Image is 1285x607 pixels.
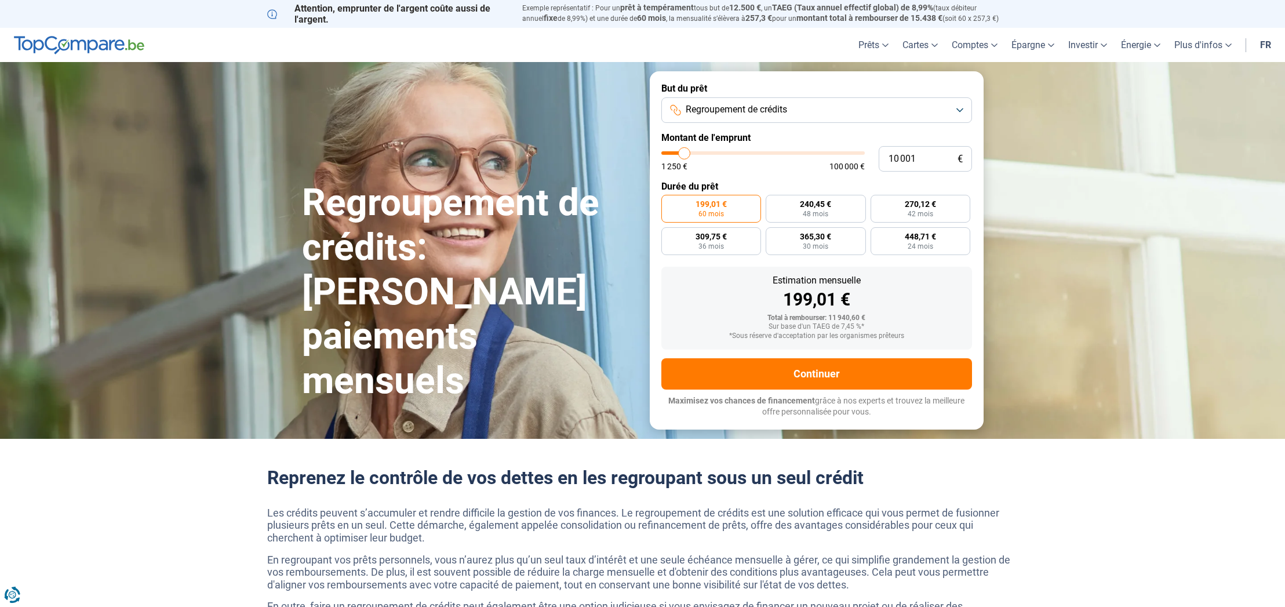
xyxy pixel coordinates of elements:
span: 240,45 € [800,200,831,208]
p: En regroupant vos prêts personnels, vous n’aurez plus qu’un seul taux d’intérêt et une seule éché... [267,554,1018,591]
span: 309,75 € [696,232,727,241]
span: 36 mois [698,243,724,250]
span: montant total à rembourser de 15.438 € [796,13,942,23]
label: Durée du prêt [661,181,972,192]
span: 60 mois [698,210,724,217]
span: TAEG (Taux annuel effectif global) de 8,99% [772,3,933,12]
a: Prêts [851,28,896,62]
div: Estimation mensuelle [671,276,963,285]
div: Sur base d'un TAEG de 7,45 %* [671,323,963,331]
p: Les crédits peuvent s’accumuler et rendre difficile la gestion de vos finances. Le regroupement d... [267,507,1018,544]
span: 100 000 € [829,162,865,170]
p: grâce à nos experts et trouvez la meilleure offre personnalisée pour vous. [661,395,972,418]
span: 30 mois [803,243,828,250]
a: Investir [1061,28,1114,62]
a: Plus d'infos [1167,28,1239,62]
h2: Reprenez le contrôle de vos dettes en les regroupant sous un seul crédit [267,467,1018,489]
span: fixe [544,13,558,23]
div: *Sous réserve d'acceptation par les organismes prêteurs [671,332,963,340]
img: TopCompare [14,36,144,54]
label: Montant de l'emprunt [661,132,972,143]
span: 12.500 € [729,3,761,12]
h1: Regroupement de crédits: [PERSON_NAME] paiements mensuels [302,181,636,404]
div: Total à rembourser: 11 940,60 € [671,314,963,322]
span: 1 250 € [661,162,687,170]
span: 60 mois [637,13,666,23]
span: 42 mois [908,210,933,217]
p: Exemple représentatif : Pour un tous but de , un (taux débiteur annuel de 8,99%) et une durée de ... [522,3,1018,24]
span: 199,01 € [696,200,727,208]
p: Attention, emprunter de l'argent coûte aussi de l'argent. [267,3,508,25]
span: 257,3 € [745,13,772,23]
span: prêt à tempérament [620,3,694,12]
button: Continuer [661,358,972,390]
div: 199,01 € [671,291,963,308]
a: Épargne [1004,28,1061,62]
button: Regroupement de crédits [661,97,972,123]
a: Cartes [896,28,945,62]
span: Regroupement de crédits [686,103,787,116]
span: 24 mois [908,243,933,250]
label: But du prêt [661,83,972,94]
a: Comptes [945,28,1004,62]
span: 270,12 € [905,200,936,208]
span: 48 mois [803,210,828,217]
a: fr [1253,28,1278,62]
span: 448,71 € [905,232,936,241]
span: Maximisez vos chances de financement [668,396,815,405]
span: 365,30 € [800,232,831,241]
span: € [958,154,963,164]
a: Énergie [1114,28,1167,62]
